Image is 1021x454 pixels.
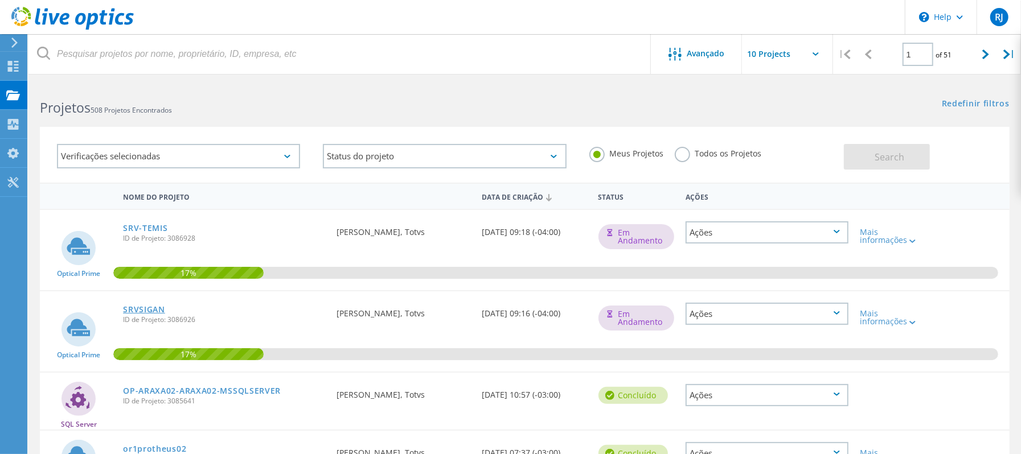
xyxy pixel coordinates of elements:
a: Redefinir filtros [942,100,1010,109]
div: Mais informações [860,228,926,244]
div: | [833,34,856,75]
a: Live Optics Dashboard [11,24,134,32]
div: Ações [680,185,855,207]
div: [PERSON_NAME], Totvs [331,373,476,410]
span: ID de Projeto: 3085641 [123,398,325,405]
div: Em andamento [598,306,674,331]
div: [DATE] 09:18 (-04:00) [476,210,592,247]
svg: \n [919,12,929,22]
b: Projetos [40,98,91,117]
div: Concluído [598,387,668,404]
a: or1protheus02 [123,445,186,453]
span: 508 Projetos Encontrados [91,105,172,115]
span: Optical Prime [57,270,100,277]
div: Mais informações [860,309,926,325]
div: Status do projeto [323,144,566,168]
div: Nome do Projeto [117,185,331,207]
label: Meus Projetos [589,147,663,158]
a: SRVSIGAN [123,306,165,313]
span: Optical Prime [57,352,100,358]
div: [PERSON_NAME], Totvs [331,291,476,329]
div: Ações [686,221,849,243]
span: 17% [113,348,264,358]
div: [DATE] 10:57 (-03:00) [476,373,592,410]
span: Search [875,151,904,163]
div: | [998,34,1021,75]
input: Pesquisar projetos por nome, proprietário, ID, empresa, etc [28,34,651,74]
div: Status [593,185,680,207]
div: Ações [686,384,849,406]
span: Avançado [687,49,725,57]
span: of 51 [936,50,952,60]
span: ID de Projeto: 3086926 [123,316,325,323]
label: Todos os Projetos [675,147,761,158]
div: [DATE] 09:16 (-04:00) [476,291,592,329]
span: SQL Server [61,421,97,428]
div: [PERSON_NAME], Totvs [331,210,476,247]
div: Em andamento [598,224,674,249]
div: Data de Criação [476,185,592,207]
a: OP-ARAXA02-ARAXA02-MSSQLSERVER [123,387,281,395]
button: Search [844,144,930,170]
span: ID de Projeto: 3086928 [123,235,325,242]
div: Ações [686,303,849,325]
a: SRV-TEMIS [123,224,167,232]
span: 17% [113,267,264,277]
span: RJ [995,13,1003,22]
div: Verificações selecionadas [57,144,300,168]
